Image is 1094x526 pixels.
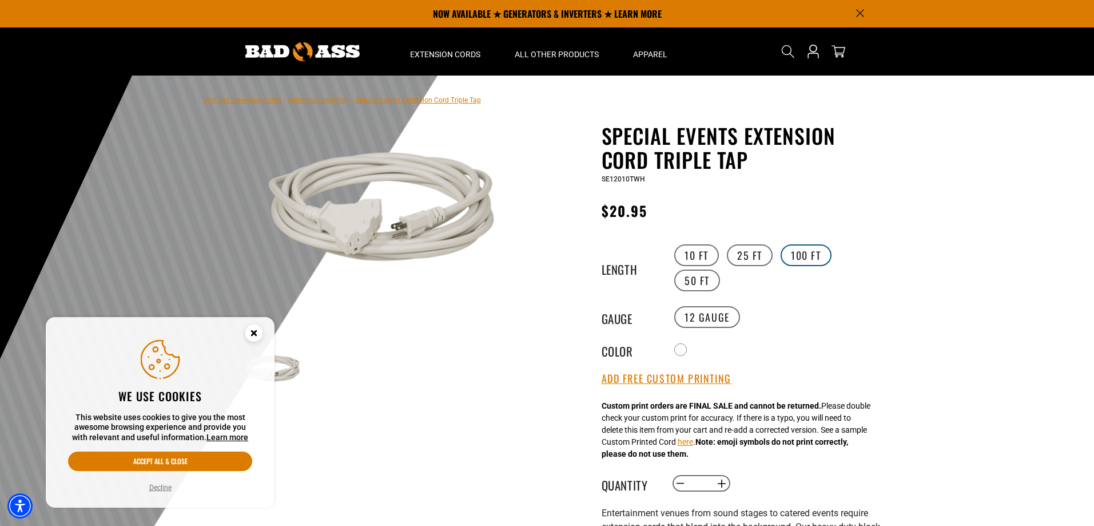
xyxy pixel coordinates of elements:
[678,436,693,448] button: here
[781,244,832,266] label: 100 FT
[68,452,252,471] button: Accept all & close
[616,27,685,76] summary: Apparel
[356,96,481,104] span: Special Events Extension Cord Triple Tap
[602,476,659,491] label: Quantity
[68,389,252,404] h2: We use cookies
[7,493,33,519] div: Accessibility Menu
[602,260,659,275] legend: Length
[206,433,248,442] a: This website uses cookies to give you the most awesome browsing experience and provide you with r...
[204,93,481,106] nav: breadcrumbs
[779,42,797,61] summary: Search
[351,96,353,104] span: ›
[602,437,848,458] strong: Note: emoji symbols do not print correctly, please do not use them.
[515,49,599,60] span: All Other Products
[727,244,773,266] label: 25 FT
[674,306,740,328] label: 12 Gauge
[602,373,731,385] button: Add Free Custom Printing
[146,482,175,493] button: Decline
[233,317,275,353] button: Close this option
[288,96,349,104] a: Return to Collection
[393,27,498,76] summary: Extension Cords
[602,310,659,325] legend: Gauge
[602,342,659,357] legend: Color
[602,200,647,221] span: $20.95
[245,42,360,61] img: Bad Ass Extension Cords
[68,413,252,443] p: This website uses cookies to give you the most awesome browsing experience and provide you with r...
[602,400,870,460] div: Please double check your custom print for accuracy. If there is a typo, you will need to delete t...
[804,27,822,76] a: Open this option
[46,317,275,508] aside: Cookie Consent
[238,126,514,310] img: white
[498,27,616,76] summary: All Other Products
[410,49,480,60] span: Extension Cords
[204,96,281,104] a: Bad Ass Extension Cords
[829,45,848,58] a: cart
[602,175,645,183] span: SE12010TWH
[633,49,667,60] span: Apparel
[284,96,286,104] span: ›
[674,244,719,266] label: 10 FT
[602,124,882,172] h1: Special Events Extension Cord Triple Tap
[674,270,720,291] label: 50 FT
[602,401,821,410] strong: Custom print orders are FINAL SALE and cannot be returned.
